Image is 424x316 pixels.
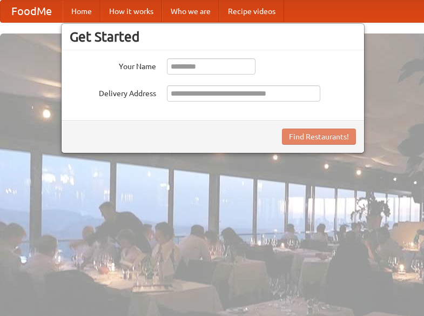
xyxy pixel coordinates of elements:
[100,1,162,22] a: How it works
[162,1,219,22] a: Who we are
[70,85,156,99] label: Delivery Address
[282,129,356,145] button: Find Restaurants!
[63,1,100,22] a: Home
[70,58,156,72] label: Your Name
[1,1,63,22] a: FoodMe
[219,1,284,22] a: Recipe videos
[70,29,356,45] h3: Get Started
